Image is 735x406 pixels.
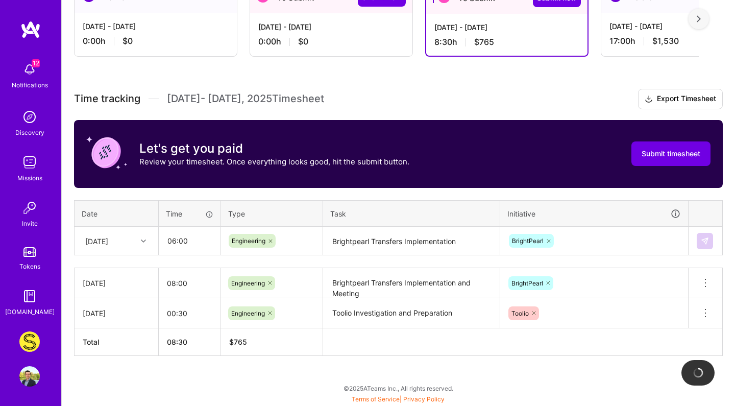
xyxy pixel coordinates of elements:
img: Submit [701,237,709,245]
span: Time tracking [74,92,140,105]
div: Discovery [15,127,44,138]
i: icon Chevron [141,238,146,244]
div: Invite [22,218,38,229]
div: [DATE] - [DATE] [258,21,404,32]
span: $0 [122,36,133,46]
img: teamwork [19,152,40,173]
th: Task [323,200,500,227]
span: BrightPearl [511,279,543,287]
input: HH:MM [159,270,220,297]
i: icon Download [645,94,653,105]
a: Terms of Service [352,395,400,403]
img: guide book [19,286,40,306]
div: [DATE] [85,235,108,246]
th: 08:30 [159,328,221,356]
div: [DATE] [83,278,150,289]
a: Studs: A Fresh Take on Ear Piercing & Earrings [17,331,42,352]
p: Review your timesheet. Once everything looks good, hit the submit button. [139,156,409,167]
div: [DOMAIN_NAME] [5,306,55,317]
input: HH:MM [159,300,220,327]
div: 0:00 h [258,36,404,47]
span: | [352,395,445,403]
div: 8:30 h [434,37,579,47]
textarea: Brightpearl Transfers Implementation and Meeting [324,269,499,298]
img: logo [20,20,41,39]
th: Total [75,328,159,356]
span: Engineering [232,237,265,245]
div: null [697,233,714,249]
th: Type [221,200,323,227]
button: Export Timesheet [638,89,723,109]
div: © 2025 ATeams Inc., All rights reserved. [61,375,735,401]
img: tokens [23,247,36,257]
img: loading [693,368,703,378]
textarea: Toolio Investigation and Preparation [324,299,499,327]
img: Invite [19,198,40,218]
img: discovery [19,107,40,127]
span: $765 [474,37,494,47]
div: Notifications [12,80,48,90]
img: right [697,15,701,22]
button: Submit timesheet [631,141,710,166]
span: Toolio [511,309,529,317]
span: [DATE] - [DATE] , 2025 Timesheet [167,92,324,105]
span: BrightPearl [512,237,544,245]
a: User Avatar [17,366,42,387]
div: [DATE] [83,308,150,319]
span: $1,530 [652,36,679,46]
span: $0 [298,36,308,47]
a: Privacy Policy [403,395,445,403]
div: Time [166,208,213,219]
div: 0:00 h [83,36,229,46]
div: Initiative [507,208,681,220]
span: 12 [32,59,40,67]
div: [DATE] - [DATE] [434,22,579,33]
span: Engineering [231,279,265,287]
textarea: Brightpearl Transfers Implementation [324,228,499,255]
span: Engineering [231,309,265,317]
th: Date [75,200,159,227]
span: Submit timesheet [642,149,700,159]
h3: Let's get you paid [139,141,409,156]
input: HH:MM [159,227,220,254]
img: coin [86,132,127,173]
span: $ 765 [229,338,247,346]
div: [DATE] - [DATE] [83,21,229,32]
div: Missions [17,173,42,183]
div: Tokens [19,261,40,272]
img: bell [19,59,40,80]
img: Studs: A Fresh Take on Ear Piercing & Earrings [19,331,40,352]
img: User Avatar [19,366,40,387]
